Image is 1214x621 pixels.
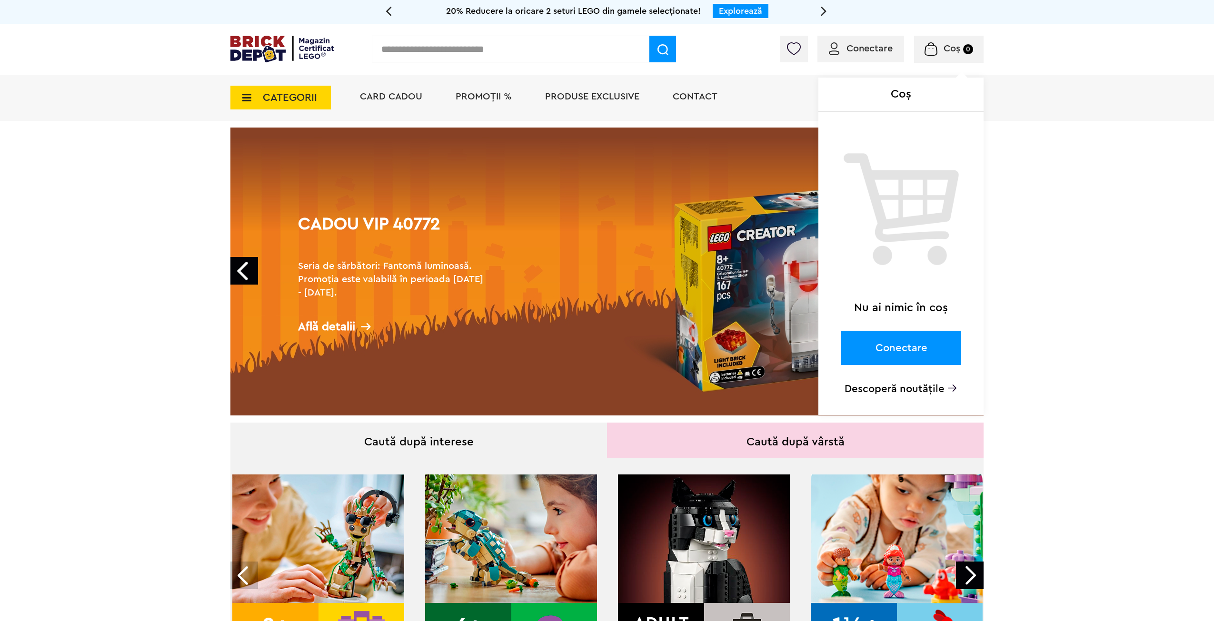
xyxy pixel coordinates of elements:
a: Prev [230,257,258,285]
h2: Seria de sărbători: Fantomă luminoasă. Promoția este valabilă în perioada [DATE] - [DATE]. [298,259,488,299]
a: Produse exclusive [545,92,639,101]
small: 0 [963,44,973,54]
a: Contact [673,92,717,101]
h1: Cadou VIP 40772 [298,216,488,250]
div: Caută după interese [230,423,607,458]
a: Cadou VIP 40772Seria de sărbători: Fantomă luminoasă. Promoția este valabilă în perioada [DATE] -... [230,128,984,415]
span: CATEGORII [263,92,317,103]
a: Card Cadou [360,92,422,101]
a: Explorează [719,7,762,15]
a: Conectare [829,44,893,53]
div: Caută după vârstă [607,423,984,458]
span: Coș [944,44,960,53]
div: Află detalii [298,321,488,333]
a: PROMOȚII % [456,92,512,101]
span: 20% Reducere la oricare 2 seturi LEGO din gamele selecționate! [446,7,701,15]
span: Conectare [846,44,893,53]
